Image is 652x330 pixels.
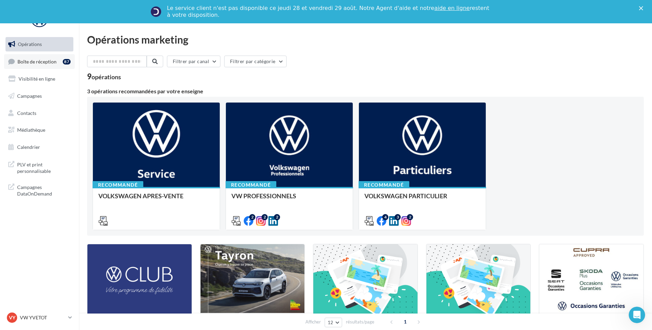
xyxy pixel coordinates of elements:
span: résultats/page [346,319,374,325]
span: VW PROFESSIONNELS [231,192,296,200]
a: Médiathèque [4,123,75,137]
div: Opérations marketing [87,34,644,45]
button: Filtrer par canal [167,56,220,67]
div: 2 [249,214,255,220]
span: VOLKSWAGEN APRES-VENTE [98,192,183,200]
button: 12 [325,318,342,327]
span: Calendrier [17,144,40,150]
div: 3 [395,214,401,220]
div: 87 [63,59,71,64]
span: Campagnes DataOnDemand [17,182,71,197]
span: Boîte de réception [17,58,57,64]
div: Recommandé [359,181,409,189]
div: 2 [274,214,280,220]
div: 2 [262,214,268,220]
a: Campagnes [4,89,75,103]
p: VW YVETOT [20,314,65,321]
div: 3 opérations recommandées par votre enseigne [87,89,644,94]
a: aide en ligne [434,5,470,11]
a: Opérations [4,37,75,51]
a: PLV et print personnalisable [4,157,75,177]
span: Visibilité en ligne [19,76,55,82]
span: 1 [400,316,411,327]
a: Contacts [4,106,75,120]
div: Fermer [639,6,646,10]
span: Campagnes [17,93,42,99]
span: Afficher [305,319,321,325]
img: Profile image for Service-Client [150,6,161,17]
button: Filtrer par catégorie [224,56,287,67]
a: Calendrier [4,140,75,154]
div: 4 [382,214,388,220]
a: VY VW YVETOT [5,311,73,324]
div: 9 [87,73,121,80]
div: 2 [407,214,413,220]
a: Visibilité en ligne [4,72,75,86]
iframe: Intercom live chat [629,307,645,323]
span: Opérations [18,41,42,47]
div: Recommandé [93,181,143,189]
div: Le service client n'est pas disponible ce jeudi 28 et vendredi 29 août. Notre Agent d'aide et not... [167,5,491,19]
span: PLV et print personnalisable [17,160,71,175]
span: VOLKSWAGEN PARTICULIER [364,192,447,200]
span: Médiathèque [17,127,45,133]
span: VY [9,314,15,321]
div: opérations [92,74,121,80]
span: 12 [328,320,334,325]
div: Recommandé [226,181,276,189]
span: Contacts [17,110,36,116]
a: Campagnes DataOnDemand [4,180,75,200]
a: Boîte de réception87 [4,54,75,69]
